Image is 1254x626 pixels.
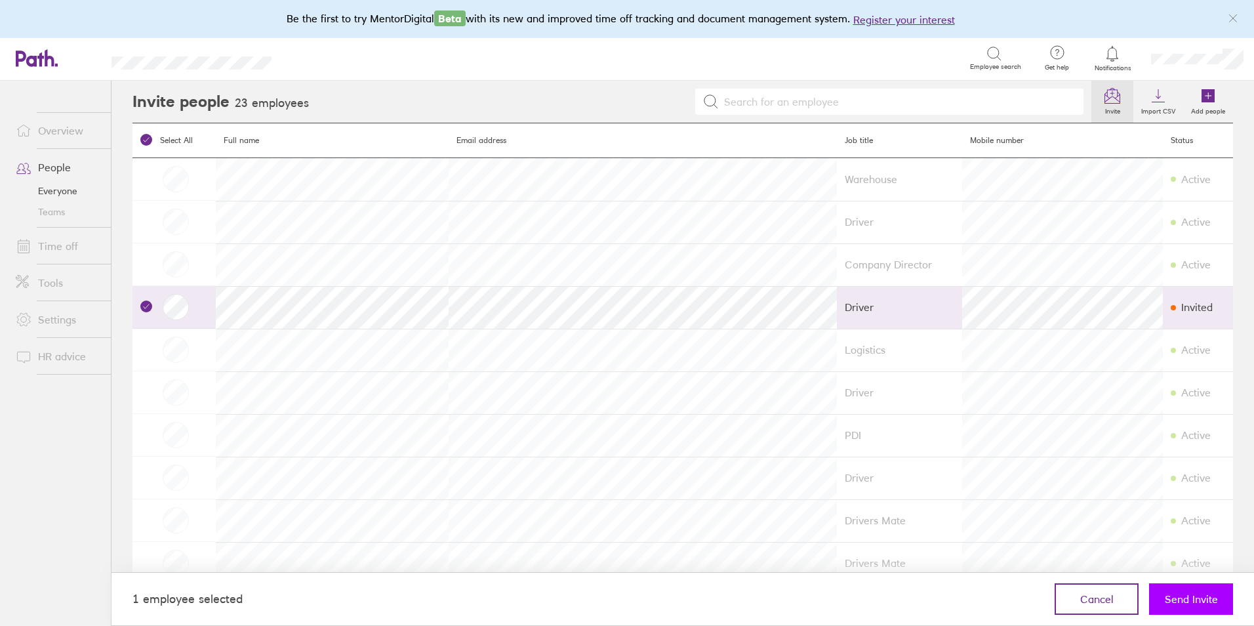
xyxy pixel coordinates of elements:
span: Notifications [1091,64,1134,72]
a: People [5,154,111,180]
div: Active [1181,514,1211,526]
a: Teams [5,201,111,222]
h3: 23 employees [235,96,309,110]
td: Drivers Mate [837,499,962,542]
button: Cancel [1055,583,1139,615]
a: Add people [1183,81,1233,123]
th: Status [1163,123,1233,158]
label: Import CSV [1133,104,1183,115]
div: Search [307,52,340,64]
span: Get help [1036,64,1078,72]
button: Register your interest [853,12,955,28]
td: Warehouse [837,158,962,201]
td: Driver [837,371,962,414]
td: Company Director [837,243,962,286]
td: Driver [837,201,962,243]
a: Import CSV [1133,81,1183,123]
th: Job title [837,123,962,158]
div: Active [1181,344,1211,356]
button: Send Invite [1149,583,1233,615]
a: Invite [1091,81,1133,123]
a: Time off [5,233,111,259]
div: Active [1181,472,1211,484]
span: Beta [434,10,466,26]
th: Select All [132,123,216,158]
a: Settings [5,306,111,333]
th: Email address [449,123,837,158]
input: Search for an employee [719,89,1076,114]
td: Driver [837,286,962,329]
label: Add people [1183,104,1233,115]
div: Active [1181,429,1211,441]
h2: Invite people [132,81,230,123]
div: Invited [1181,301,1213,313]
a: Tools [5,270,111,296]
a: Notifications [1091,45,1134,72]
td: Drivers Mate [837,542,962,585]
div: Active [1181,216,1211,228]
span: Send Invite [1165,593,1218,605]
span: Cancel [1080,593,1114,605]
span: Employee search [970,63,1021,71]
label: Invite [1097,104,1128,115]
th: Mobile number [962,123,1163,158]
div: Active [1181,557,1211,569]
div: 1 employee selected [132,592,243,606]
div: Active [1181,259,1211,270]
div: Be the first to try MentorDigital with its new and improved time off tracking and document manage... [287,10,968,28]
td: PDI [837,414,962,457]
div: Active [1181,386,1211,398]
a: HR advice [5,343,111,369]
div: Active [1181,173,1211,185]
td: Logistics [837,329,962,371]
th: Full name [216,123,449,158]
td: Driver [837,457,962,499]
a: Overview [5,117,111,144]
a: Everyone [5,180,111,201]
